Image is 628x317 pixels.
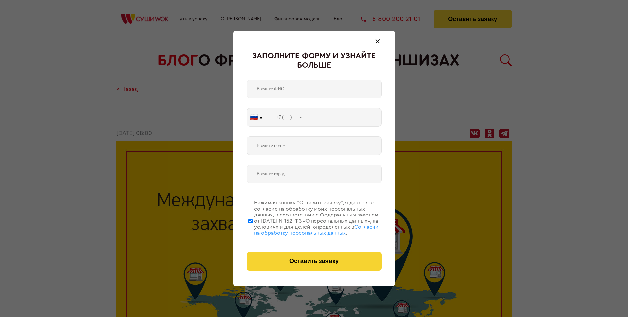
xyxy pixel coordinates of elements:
[254,200,382,236] div: Нажимая кнопку “Оставить заявку”, я даю свое согласие на обработку моих персональных данных, в со...
[247,52,382,70] div: Заполните форму и узнайте больше
[254,224,379,236] span: Согласии на обработку персональных данных
[247,108,266,126] button: 🇷🇺
[247,165,382,183] input: Введите город
[247,136,382,155] input: Введите почту
[247,252,382,271] button: Оставить заявку
[247,80,382,98] input: Введите ФИО
[266,108,382,127] input: +7 (___) ___-____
